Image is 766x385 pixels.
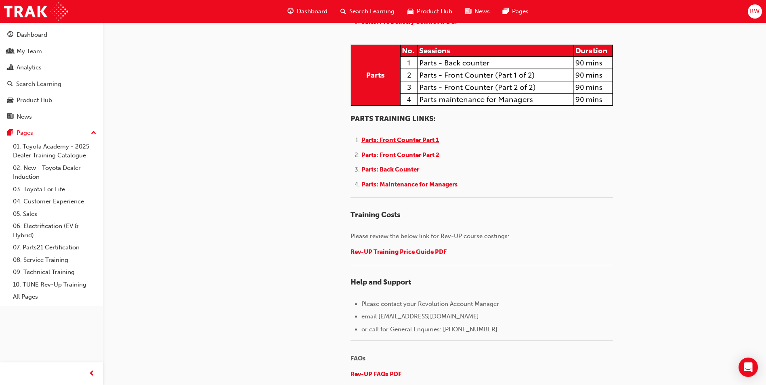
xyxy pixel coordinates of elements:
[350,355,365,362] span: FAQs
[10,241,100,254] a: 07. Parts21 Certification
[350,370,401,378] a: Rev-UP FAQs PDF
[334,3,401,20] a: search-iconSearch Learning
[750,7,760,16] span: BW
[748,4,762,19] button: BW
[401,3,459,20] a: car-iconProduct Hub
[10,162,100,183] a: 02. New - Toyota Dealer Induction
[16,80,61,89] div: Search Learning
[350,278,411,287] span: Help and Support
[361,18,459,25] a: Sales: Pre Delivery Control (PDC)
[3,60,100,75] a: Analytics
[4,2,68,21] img: Trak
[10,266,100,278] a: 09. Technical Training
[3,44,100,59] a: My Team
[361,326,497,333] span: or call for General Enquiries: [PHONE_NUMBER]
[350,248,447,255] a: Rev-UP Training Price Guide PDF
[465,6,471,17] span: news-icon
[350,232,509,240] span: Please review the below link for Rev-UP course costings:
[17,47,42,56] div: My Team
[7,81,13,88] span: search-icon
[361,18,457,25] span: Sales: Pre Delivery Control (PDC)
[3,77,100,92] a: Search Learning
[407,6,413,17] span: car-icon
[297,7,327,16] span: Dashboard
[10,278,100,291] a: 10. TUNE Rev-Up Training
[350,210,400,219] span: Training Costs
[3,93,100,108] a: Product Hub
[361,166,426,173] a: Parts: Back Counter
[349,7,395,16] span: Search Learning
[3,126,100,140] button: Pages
[10,254,100,266] a: 08. Service Training
[512,7,529,16] span: Pages
[17,30,47,40] div: Dashboard
[10,291,100,303] a: All Pages
[361,300,499,308] span: Please contact your Revolution Account Manager
[739,358,758,377] div: Open Intercom Messenger
[3,26,100,126] button: DashboardMy TeamAnalyticsSearch LearningProduct HubNews
[3,27,100,42] a: Dashboard
[7,97,13,104] span: car-icon
[361,181,465,188] a: Parts: Maintenance for Managers
[17,128,33,138] div: Pages
[10,220,100,241] a: 06. Electrification (EV & Hybrid)
[7,48,13,55] span: people-icon
[361,151,452,159] a: Parts: Front Counter Part 2
[10,183,100,196] a: 03. Toyota For Life
[361,136,439,144] span: Parts: Front Counter Part 1
[7,64,13,71] span: chart-icon
[361,136,452,144] a: Parts: Front Counter Part 1
[281,3,334,20] a: guage-iconDashboard
[361,151,439,159] span: Parts: Front Counter Part 2
[361,313,479,320] span: email [EMAIL_ADDRESS][DOMAIN_NAME]
[7,130,13,137] span: pages-icon
[361,166,419,173] span: Parts: Back Counter
[10,208,100,220] a: 05. Sales
[10,140,100,162] a: 01. Toyota Academy - 2025 Dealer Training Catalogue
[417,7,452,16] span: Product Hub
[91,128,97,138] span: up-icon
[288,6,294,17] span: guage-icon
[503,6,509,17] span: pages-icon
[10,195,100,208] a: 04. Customer Experience
[89,369,95,379] span: prev-icon
[350,114,435,123] span: PARTS TRAINING LINKS:
[3,109,100,124] a: News
[474,7,490,16] span: News
[17,63,42,72] div: Analytics
[7,31,13,39] span: guage-icon
[17,112,32,121] div: News
[496,3,535,20] a: pages-iconPages
[361,181,458,188] span: Parts: Maintenance for Managers
[340,6,346,17] span: search-icon
[459,3,496,20] a: news-iconNews
[17,96,52,105] div: Product Hub
[7,113,13,121] span: news-icon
